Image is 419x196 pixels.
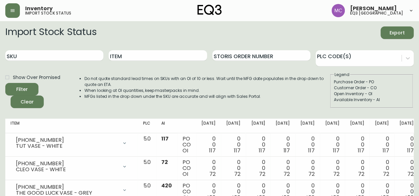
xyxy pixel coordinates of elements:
span: 117 [407,147,414,154]
div: 0 0 [276,136,290,154]
span: 117 [209,147,216,154]
div: Open Inventory - OI [334,91,409,97]
th: [DATE] [196,119,221,133]
th: [DATE] [221,119,246,133]
span: 72 [383,170,389,178]
div: PO CO [183,159,191,177]
span: OI [183,147,188,154]
span: 72 [161,158,168,166]
span: Clear [16,98,38,106]
div: 0 0 [300,159,315,177]
h5: import stock status [25,11,71,15]
th: [DATE] [270,119,295,133]
div: 0 0 [300,136,315,154]
th: [DATE] [246,119,271,133]
div: 0 0 [226,136,240,154]
div: 0 0 [325,159,340,177]
th: [DATE] [320,119,345,133]
span: 72 [284,170,290,178]
span: 72 [259,170,265,178]
div: [PHONE_NUMBER] [16,184,118,190]
span: 117 [234,147,240,154]
div: [PHONE_NUMBER]TUT VASE - WHITE [11,136,132,150]
span: 72 [308,170,315,178]
div: 0 0 [350,136,364,154]
span: [PERSON_NAME] [350,6,397,11]
span: 117 [333,147,340,154]
th: [DATE] [345,119,370,133]
div: THE GOOD LUCK VASE - GREY [16,190,118,196]
th: [DATE] [295,119,320,133]
button: Clear [11,96,44,108]
div: 0 0 [325,136,340,154]
span: Inventory [25,6,53,11]
div: 0 0 [399,159,414,177]
div: 0 0 [276,159,290,177]
div: [PHONE_NUMBER] [16,137,118,143]
li: When looking at OI quantities, keep masterpacks in mind. [84,88,330,94]
li: Do not quote standard lead times on SKUs with an OI of 10 or less. Wait until the MFG date popula... [84,76,330,88]
div: 0 0 [251,159,265,177]
span: Show Over Promised [13,74,60,81]
div: 0 0 [375,136,389,154]
img: logo [197,5,222,15]
td: 5.0 [138,157,156,180]
div: [PHONE_NUMBER]CLEO VASE - WHITE [11,159,132,174]
span: OI [183,170,188,178]
span: 117 [382,147,389,154]
div: PO CO [183,136,191,154]
span: 72 [209,170,216,178]
div: 0 0 [350,159,364,177]
div: CLEO VASE - WHITE [16,167,118,173]
span: 117 [283,147,290,154]
div: TUT VASE - WHITE [16,143,118,149]
span: 72 [234,170,240,178]
span: 117 [308,147,315,154]
td: 5.0 [138,133,156,157]
div: Available Inventory - AI [334,97,409,103]
div: 0 0 [375,159,389,177]
th: Item [5,119,138,133]
th: AI [156,119,177,133]
span: 117 [161,135,169,142]
th: [DATE] [394,119,419,133]
img: 6dbdb61c5655a9a555815750a11666cc [332,4,345,17]
th: [DATE] [369,119,394,133]
span: 72 [358,170,364,178]
h5: eq3 [GEOGRAPHIC_DATA] [350,11,403,15]
span: 72 [333,170,340,178]
button: Filter [5,83,38,96]
span: Export [386,29,408,37]
li: MFGs listed in the drop down under the SKU are accurate and will align with Sales Portal. [84,94,330,99]
span: 117 [259,147,265,154]
div: 0 0 [399,136,414,154]
div: [PHONE_NUMBER] [16,161,118,167]
div: 0 0 [201,136,216,154]
div: 0 0 [201,159,216,177]
button: Export [381,26,414,39]
div: Purchase Order - PO [334,79,409,85]
div: 0 0 [226,159,240,177]
span: 117 [358,147,364,154]
th: PLC [138,119,156,133]
span: 420 [161,182,172,189]
div: 0 0 [251,136,265,154]
span: 72 [407,170,414,178]
h2: Import Stock Status [5,26,96,39]
legend: Legend [334,72,350,78]
div: Customer Order - CO [334,85,409,91]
